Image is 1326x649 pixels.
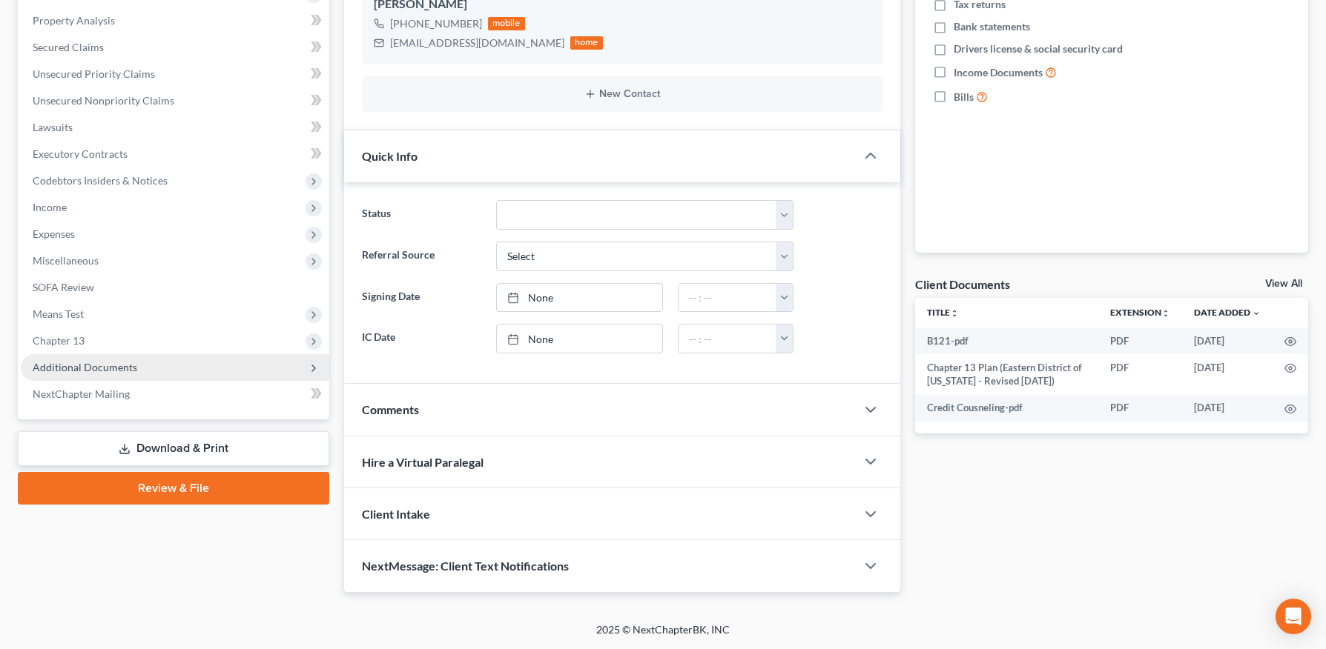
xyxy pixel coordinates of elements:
span: Drivers license & social security card [954,41,1123,56]
span: Quick Info [362,149,418,163]
a: Titleunfold_more [927,307,959,318]
label: Referral Source [354,242,489,271]
span: Bills [954,90,974,104]
a: Secured Claims [21,34,329,61]
span: Unsecured Priority Claims [33,67,155,80]
span: Additional Documents [33,361,137,373]
button: New Contact [374,88,871,100]
a: Unsecured Nonpriority Claims [21,87,329,114]
span: Bank statements [954,19,1030,34]
a: Executory Contracts [21,141,329,167]
span: Comments [362,402,419,416]
div: [EMAIL_ADDRESS][DOMAIN_NAME] [390,36,564,50]
label: IC Date [354,324,489,353]
span: SOFA Review [33,281,94,293]
label: Signing Date [354,283,489,313]
td: Chapter 13 Plan (Eastern District of [US_STATE] - Revised [DATE]) [915,354,1098,395]
i: unfold_more [950,309,959,318]
span: Codebtors Insiders & Notices [33,174,168,187]
a: Download & Print [18,431,329,466]
i: expand_more [1252,309,1261,318]
span: Secured Claims [33,41,104,53]
span: Property Analysis [33,14,115,27]
div: home [570,36,603,50]
span: Unsecured Nonpriority Claims [33,94,174,107]
span: Lawsuits [33,121,73,133]
span: Chapter 13 [33,334,85,347]
td: PDF [1098,354,1182,395]
span: Client Intake [362,507,430,521]
span: Expenses [33,227,75,240]
a: NextChapter Mailing [21,381,329,407]
span: Miscellaneous [33,254,99,267]
label: Status [354,200,489,230]
span: NextMessage: Client Text Notifications [362,559,569,573]
a: Extensionunfold_more [1110,307,1170,318]
a: None [497,324,663,353]
input: -- : -- [679,324,776,353]
a: Unsecured Priority Claims [21,61,329,87]
div: 2025 © NextChapterBK, INC [240,622,1086,649]
div: Open Intercom Messenger [1276,599,1311,634]
a: Review & File [18,472,329,505]
td: PDF [1098,395,1182,422]
td: [DATE] [1182,395,1273,422]
span: NextChapter Mailing [33,387,130,400]
span: Executory Contracts [33,147,128,160]
a: SOFA Review [21,274,329,301]
span: Means Test [33,307,84,320]
div: Client Documents [915,276,1010,292]
td: Credit Cousneling-pdf [915,395,1098,422]
a: Property Analysis [21,7,329,34]
td: PDF [1098,327,1182,354]
td: [DATE] [1182,327,1273,354]
i: unfold_more [1161,309,1170,318]
a: Date Added expand_more [1194,307,1261,318]
td: [DATE] [1182,354,1273,395]
span: Income [33,201,67,213]
span: Hire a Virtual Paralegal [362,455,484,469]
td: B121-pdf [915,327,1098,354]
a: Lawsuits [21,114,329,141]
div: mobile [488,17,525,30]
a: View All [1265,279,1302,289]
a: None [497,284,663,312]
div: [PHONE_NUMBER] [390,16,482,31]
input: -- : -- [679,284,776,312]
span: Income Documents [954,65,1043,80]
